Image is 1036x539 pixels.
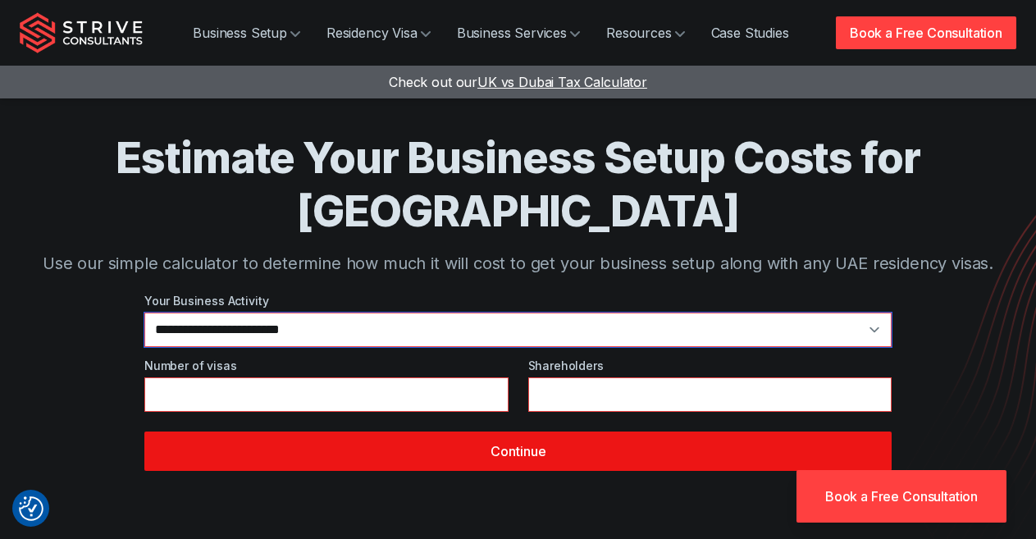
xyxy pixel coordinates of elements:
img: Strive Consultants [20,12,143,53]
p: Use our simple calculator to determine how much it will cost to get your business setup along wit... [20,251,1016,276]
a: Check out ourUK vs Dubai Tax Calculator [389,74,647,90]
a: Book a Free Consultation [796,470,1006,523]
a: Residency Visa [313,16,444,49]
a: Case Studies [698,16,802,49]
label: Shareholders [528,357,892,374]
a: Book a Free Consultation [836,16,1016,49]
img: Revisit consent button [19,496,43,521]
h1: Estimate Your Business Setup Costs for [GEOGRAPHIC_DATA] [20,131,1016,238]
button: Consent Preferences [19,496,43,521]
a: Business Setup [180,16,313,49]
span: UK vs Dubai Tax Calculator [477,74,647,90]
a: Resources [593,16,698,49]
a: Business Services [444,16,593,49]
label: Number of visas [144,357,509,374]
label: Your Business Activity [144,292,892,309]
button: Continue [144,432,892,471]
